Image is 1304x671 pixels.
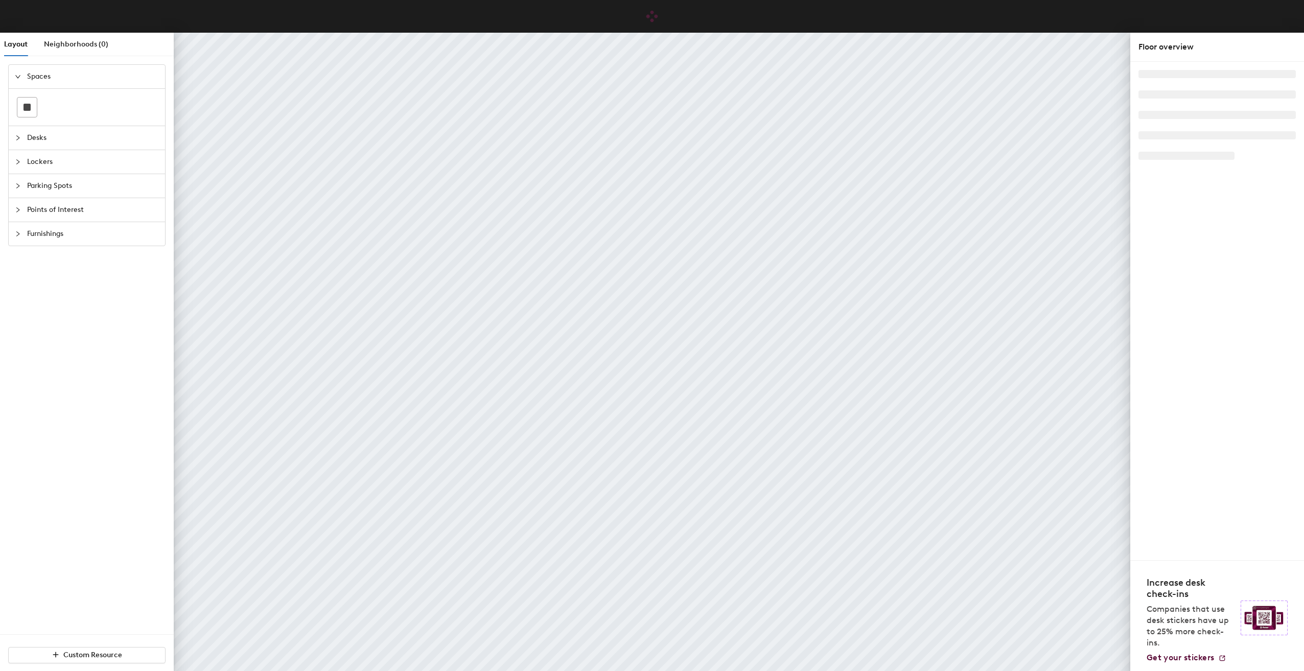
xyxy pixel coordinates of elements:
[1241,601,1288,635] img: Sticker logo
[27,174,159,198] span: Parking Spots
[15,74,21,80] span: expanded
[1147,653,1226,663] a: Get your stickers
[27,126,159,150] span: Desks
[44,40,108,49] span: Neighborhoods (0)
[63,651,122,659] span: Custom Resource
[1147,577,1235,600] h4: Increase desk check-ins
[27,198,159,222] span: Points of Interest
[15,159,21,165] span: collapsed
[4,40,28,49] span: Layout
[27,65,159,88] span: Spaces
[15,207,21,213] span: collapsed
[27,222,159,246] span: Furnishings
[15,135,21,141] span: collapsed
[1147,653,1214,662] span: Get your stickers
[27,150,159,174] span: Lockers
[15,183,21,189] span: collapsed
[15,231,21,237] span: collapsed
[1147,604,1235,649] p: Companies that use desk stickers have up to 25% more check-ins.
[1138,41,1296,53] div: Floor overview
[8,647,166,663] button: Custom Resource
